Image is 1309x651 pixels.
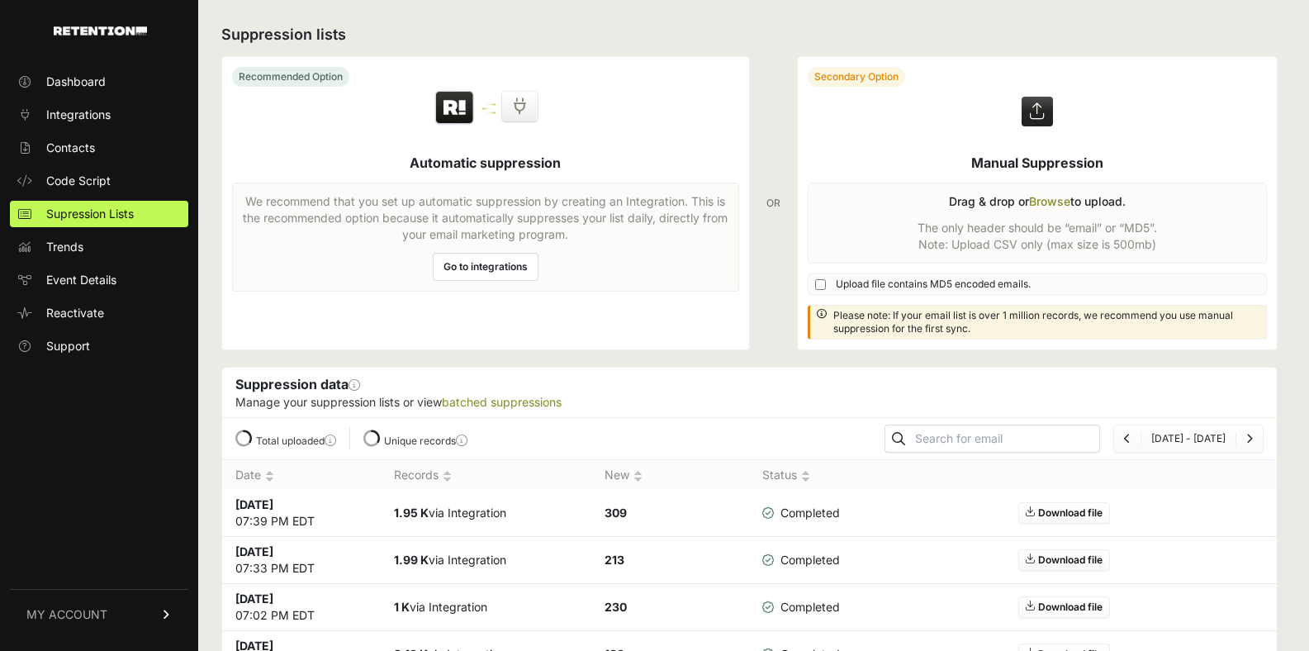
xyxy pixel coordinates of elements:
strong: 213 [605,553,624,567]
a: Download file [1018,596,1110,618]
span: Integrations [46,107,111,123]
nav: Page navigation [1113,425,1264,453]
a: MY ACCOUNT [10,589,188,639]
span: Completed [762,552,840,568]
a: Download file [1018,549,1110,571]
strong: [DATE] [235,592,273,606]
strong: 1 K [394,600,410,614]
span: Trends [46,239,83,255]
th: Status [749,460,855,491]
a: Code Script [10,168,188,194]
span: MY ACCOUNT [26,606,107,623]
a: Supression Lists [10,201,188,227]
img: Retention.com [54,26,147,36]
span: Upload file contains MD5 encoded emails. [836,278,1031,291]
td: via Integration [381,584,591,631]
strong: 1.95 K [394,506,429,520]
img: integration [482,107,496,110]
a: Go to integrations [433,253,538,281]
strong: [DATE] [235,544,273,558]
strong: [DATE] [235,497,273,511]
td: 07:02 PM EDT [222,584,381,631]
strong: 230 [605,600,627,614]
td: 07:39 PM EDT [222,490,381,537]
img: no_sort-eaf950dc5ab64cae54d48a5578032e96f70b2ecb7d747501f34c8f2db400fb66.gif [265,470,274,482]
p: Manage your suppression lists or view [235,394,1264,411]
span: Code Script [46,173,111,189]
div: Suppression data [222,368,1277,417]
span: Contacts [46,140,95,156]
img: no_sort-eaf950dc5ab64cae54d48a5578032e96f70b2ecb7d747501f34c8f2db400fb66.gif [801,470,810,482]
li: [DATE] - [DATE] [1141,432,1235,445]
h2: Suppression lists [221,23,1278,46]
a: batched suppressions [442,395,562,409]
span: Supression Lists [46,206,134,222]
a: Next [1246,432,1253,444]
a: Event Details [10,267,188,293]
img: Retention [434,90,476,126]
a: Trends [10,234,188,260]
img: integration [482,103,496,106]
label: Unique records [384,435,467,447]
span: Support [46,338,90,354]
a: Reactivate [10,300,188,326]
h5: Automatic suppression [410,153,561,173]
div: OR [766,56,780,350]
strong: 1.99 K [394,553,429,567]
span: Dashboard [46,74,106,90]
div: Recommended Option [232,67,349,87]
th: Date [222,460,381,491]
a: Dashboard [10,69,188,95]
span: Event Details [46,272,116,288]
label: Total uploaded [256,435,336,447]
img: no_sort-eaf950dc5ab64cae54d48a5578032e96f70b2ecb7d747501f34c8f2db400fb66.gif [633,470,643,482]
a: Previous [1124,432,1131,444]
a: Download file [1018,502,1110,524]
th: Records [381,460,591,491]
td: 07:33 PM EDT [222,537,381,584]
img: no_sort-eaf950dc5ab64cae54d48a5578032e96f70b2ecb7d747501f34c8f2db400fb66.gif [443,470,452,482]
a: Support [10,333,188,359]
td: via Integration [381,537,591,584]
span: Completed [762,505,840,521]
span: Completed [762,599,840,615]
p: We recommend that you set up automatic suppression by creating an Integration. This is the recomm... [243,193,728,243]
strong: 309 [605,506,627,520]
a: Contacts [10,135,188,161]
th: New [591,460,750,491]
img: integration [482,112,496,114]
td: via Integration [381,490,591,537]
span: Reactivate [46,305,104,321]
input: Search for email [912,427,1099,450]
a: Integrations [10,102,188,128]
input: Upload file contains MD5 encoded emails. [815,279,826,290]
